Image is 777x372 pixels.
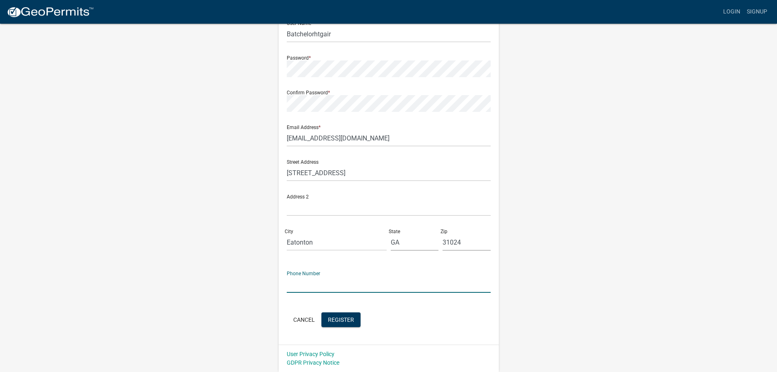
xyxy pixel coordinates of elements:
[287,351,334,357] a: User Privacy Policy
[287,312,321,327] button: Cancel
[720,4,744,20] a: Login
[328,316,354,323] span: Register
[321,312,361,327] button: Register
[744,4,770,20] a: Signup
[287,359,339,366] a: GDPR Privacy Notice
